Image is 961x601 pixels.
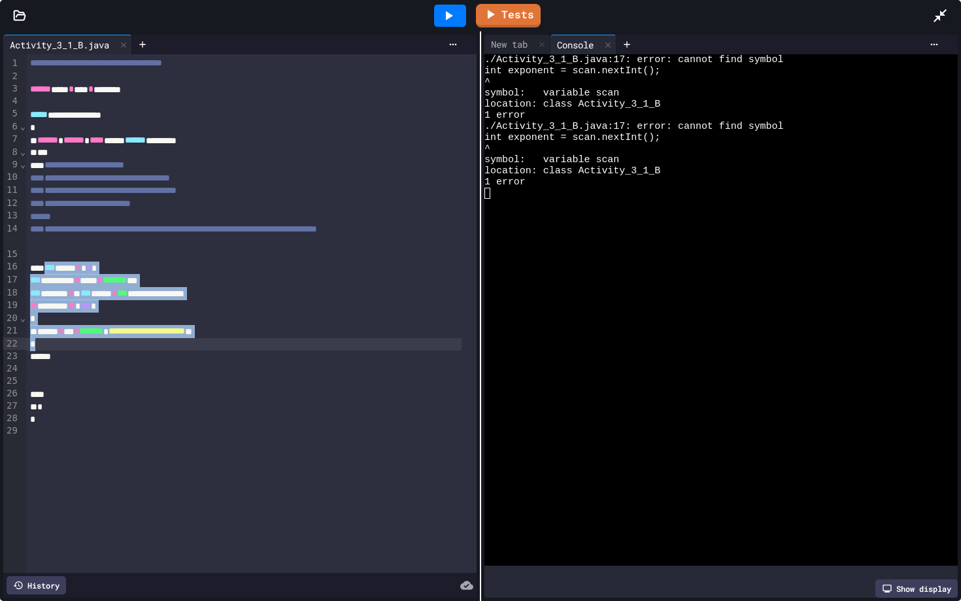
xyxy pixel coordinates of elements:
[484,143,490,154] span: ^
[484,132,660,143] span: int exponent = scan.nextInt();
[484,154,619,165] span: symbol: variable scan
[484,110,526,121] span: 1 error
[484,54,783,65] span: ./Activity_3_1_B.java:17: error: cannot find symbol
[484,99,660,110] span: location: class Activity_3_1_B
[484,165,660,177] span: location: class Activity_3_1_B
[5,5,90,83] div: Chat with us now!Close
[484,65,660,77] span: int exponent = scan.nextInt();
[484,177,526,188] span: 1 error
[484,77,490,88] span: ^
[484,121,783,132] span: ./Activity_3_1_B.java:17: error: cannot find symbol
[484,88,619,99] span: symbol: variable scan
